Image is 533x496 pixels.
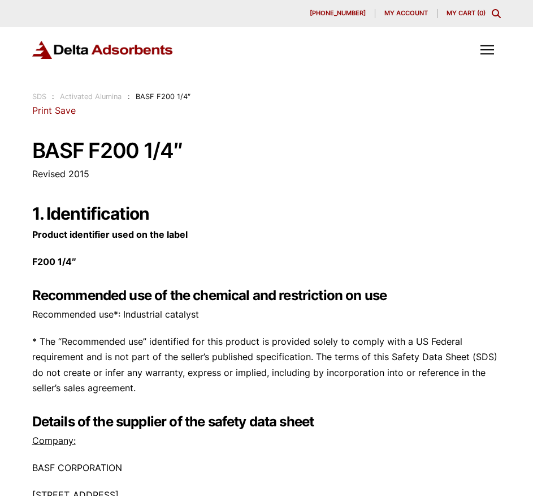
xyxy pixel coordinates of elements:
a: Print [32,105,52,116]
strong: Product identifier used on the label [32,229,188,240]
a: My account [375,9,437,18]
span: BASF F200 1/4″ [136,92,190,101]
a: My Cart (0) [447,9,486,17]
span: [PHONE_NUMBER] [310,10,366,16]
a: Save [55,105,76,116]
p: BASF CORPORATION [32,460,501,476]
a: [PHONE_NUMBER] [301,9,375,18]
a: Activated Alumina [60,92,122,101]
h1: BASF F200 1/4″ [32,139,501,163]
p: Revised 2015 [32,166,501,182]
strong: Recommended use of the chemical and restriction on use [32,287,387,303]
span: My account [384,10,428,16]
div: Toggle Off Canvas Content [474,36,501,63]
strong: F200 1/4″ [32,256,76,267]
strong: 1. Identification [32,203,149,224]
div: Toggle Modal Content [492,9,501,18]
p: * The “Recommended use” identified for this product is provided solely to comply with a US Federa... [32,334,501,396]
a: SDS [32,92,46,101]
span: : [128,92,130,101]
p: Recommended use*: Industrial catalyst [32,307,501,322]
span: : [52,92,54,101]
u: Company: [32,435,76,446]
span: 0 [479,9,483,17]
img: Delta Adsorbents [32,41,174,59]
strong: Details of the supplier of the safety data sheet [32,413,314,430]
